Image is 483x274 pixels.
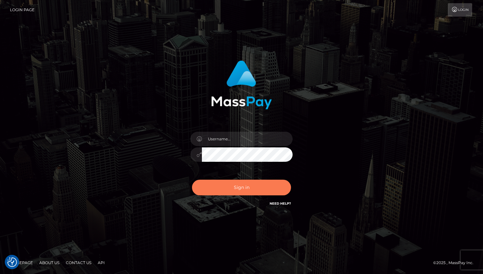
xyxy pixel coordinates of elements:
a: Homepage [7,258,35,268]
a: Login Page [10,3,34,17]
a: Login [448,3,472,17]
a: API [95,258,107,268]
button: Sign in [192,180,291,195]
button: Consent Preferences [7,257,17,267]
a: Need Help? [270,201,291,206]
img: Revisit consent button [7,257,17,267]
a: Contact Us [63,258,94,268]
div: © 2025 , MassPay Inc. [433,259,478,266]
img: MassPay Login [211,60,272,109]
input: Username... [202,132,293,146]
a: About Us [37,258,62,268]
